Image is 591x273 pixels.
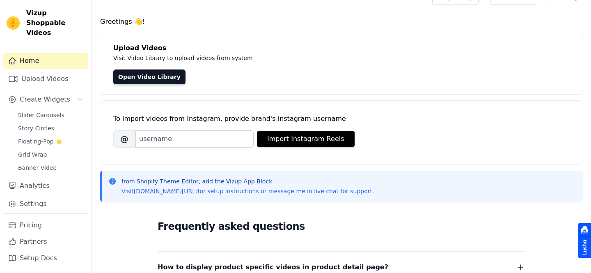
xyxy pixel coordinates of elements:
[134,188,198,194] a: [DOMAIN_NAME][URL]
[135,130,254,148] input: username
[257,131,355,147] button: Import Instagram Reels
[113,114,570,124] div: To import videos from Instagram, provide brand's instagram username
[18,124,54,132] span: Story Circles
[18,137,62,146] span: Floating-Pop ⭐
[13,123,88,134] a: Story Circles
[158,218,525,235] h2: Frequently asked questions
[13,109,88,121] a: Slider Carousels
[7,16,20,30] img: Vizup
[121,177,374,185] p: from Shopify Theme Editor, add the Vizup App Block
[3,178,88,194] a: Analytics
[18,111,64,119] span: Slider Carousels
[3,250,88,266] a: Setup Docs
[121,187,374,195] p: Visit for setup instructions or message me in live chat for support.
[113,69,186,84] a: Open Video Library
[18,164,57,172] span: Banner Video
[113,53,481,63] p: Visit Video Library to upload videos from system
[18,150,47,159] span: Grid Wrap
[158,261,388,273] span: How to display product specific videos in product detail page?
[20,95,70,104] span: Create Widgets
[113,130,135,148] span: @
[13,136,88,147] a: Floating-Pop ⭐
[3,196,88,212] a: Settings
[3,234,88,250] a: Partners
[158,261,525,273] button: How to display product specific videos in product detail page?
[113,43,570,53] h4: Upload Videos
[3,91,88,108] button: Create Widgets
[3,53,88,69] a: Home
[13,162,88,174] a: Banner Video
[13,149,88,160] a: Grid Wrap
[100,17,583,27] h4: Greetings 👋!
[3,217,88,234] a: Pricing
[26,8,85,38] span: Vizup Shoppable Videos
[3,71,88,87] a: Upload Videos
